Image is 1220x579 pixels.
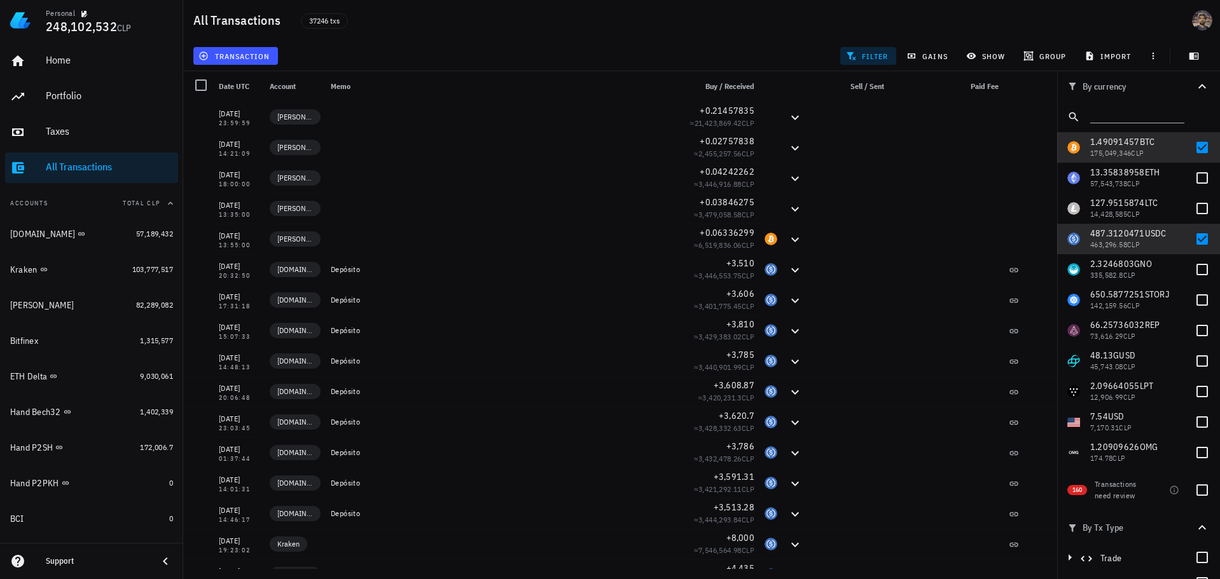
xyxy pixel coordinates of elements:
span: show [969,51,1005,61]
div: Depósito [331,325,673,336]
div: Depósito [331,386,673,397]
span: USD [1108,411,1125,422]
div: Depósito [331,508,673,519]
button: filter [840,47,896,65]
div: USD-icon [1067,416,1080,428]
button: import [1079,47,1139,65]
div: Hand P2PKH [10,478,59,489]
h1: All Transactions [193,10,286,31]
span: 73,616.29 [1090,331,1123,341]
span: 248,102,532 [46,18,117,35]
span: [DOMAIN_NAME] [277,324,313,337]
div: Portfolio [46,90,173,102]
button: group [1018,47,1074,65]
span: +3,513.28 [714,501,754,513]
span: 487.3120471 [1090,228,1145,239]
a: [PERSON_NAME] 82,289,082 [5,290,178,320]
span: Account [270,81,296,91]
span: gains [909,51,947,61]
button: transaction [193,47,278,65]
div: [DATE] [219,321,260,334]
div: REP-icon [1067,324,1080,337]
span: 13.35838958 [1090,167,1145,178]
span: GUSD [1113,350,1135,361]
span: Memo [331,81,350,91]
span: [DOMAIN_NAME] [277,294,313,306]
span: +0.06336299 [700,227,754,238]
button: AccountsTotal CLP [5,188,178,219]
div: [DATE] [219,199,260,212]
span: transaction [201,51,270,61]
div: 14:21:09 [219,151,260,157]
div: Kraken [10,264,38,275]
span: 3,479,058.58 [698,210,742,219]
div: USDC-icon [1067,233,1080,245]
span: 66.25736032 [1090,319,1145,330]
span: 463,296.58 [1090,240,1127,249]
div: USDC-icon [765,385,777,398]
div: Depósito [331,295,673,305]
div: Depósito [331,478,673,488]
span: +0.21457835 [700,105,754,116]
div: BTC-icon [765,233,777,245]
span: 650.5877251 [1090,289,1145,300]
a: Hand P2SH 172,006.7 [5,432,178,463]
span: ≈ [694,149,754,158]
span: group [1026,51,1066,61]
div: 14:46:17 [219,517,260,523]
div: 20:32:50 [219,273,260,279]
span: [DOMAIN_NAME] [277,416,313,428]
span: 2.09664055 [1090,380,1140,392]
div: Hand Bech32 [10,407,61,418]
div: [DATE] [219,260,260,273]
a: Portfolio [5,81,178,112]
span: CLP [1123,392,1136,402]
span: Sell / Sent [850,81,884,91]
span: CLP [742,515,754,524]
span: 57,189,432 [136,229,173,238]
span: REP [1145,319,1160,330]
span: 127.9515874 [1090,197,1145,208]
span: +3,591.31 [714,471,754,482]
div: LTC-icon [1067,202,1080,215]
span: ≈ [694,423,754,433]
span: CLP [742,118,754,128]
span: CLP [742,240,754,250]
img: LedgiFi [10,10,31,31]
span: 1.20909626 [1090,441,1140,453]
span: +3,606 [726,288,755,299]
span: 3,446,916.88 [698,179,742,189]
div: BTC-icon [765,202,777,215]
div: Depósito [331,447,673,458]
span: CLP [1127,179,1140,188]
span: [PERSON_NAME] [277,141,313,154]
span: 48.13 [1090,350,1113,361]
span: 45,743.08 [1090,362,1123,371]
span: CLP [1123,331,1136,341]
span: +3,785 [726,349,755,360]
span: 174.78 [1090,453,1113,463]
span: [PERSON_NAME] [277,172,313,184]
div: USDC-icon [765,416,777,428]
span: +4,435 [726,562,755,574]
a: Taxes [5,117,178,147]
span: ≈ [694,179,754,189]
span: 37246 txs [309,14,340,28]
div: ETH Delta [10,371,47,382]
span: ≈ [698,393,754,402]
div: [DATE] [219,168,260,181]
span: Total CLP [123,199,160,207]
span: 160 [1072,485,1082,495]
div: Hand P2SH [10,442,53,453]
button: show [960,47,1013,65]
div: Support [46,556,148,566]
span: ≈ [694,545,754,555]
div: Transactions need review [1095,479,1148,501]
div: [DATE] [219,229,260,242]
span: filter [849,51,889,61]
div: Depósito [331,417,673,427]
span: 7.54 [1090,411,1108,422]
span: ≈ [694,271,754,280]
a: BCI 0 [5,503,178,534]
div: 23:03:45 [219,425,260,432]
